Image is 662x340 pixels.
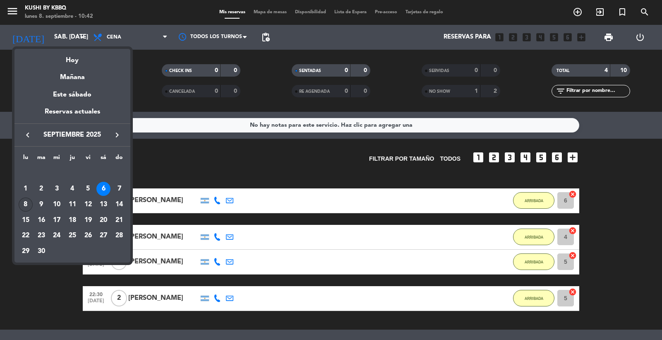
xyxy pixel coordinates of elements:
[14,106,130,123] div: Reservas actuales
[65,213,79,227] div: 18
[96,212,112,228] td: 20 de septiembre de 2025
[81,229,95,243] div: 26
[81,213,95,227] div: 19
[80,153,96,166] th: viernes
[80,197,96,212] td: 12 de septiembre de 2025
[65,182,79,196] div: 4
[50,229,64,243] div: 24
[49,197,65,212] td: 10 de septiembre de 2025
[81,198,95,212] div: 12
[34,229,48,243] div: 23
[80,212,96,228] td: 19 de septiembre de 2025
[65,229,79,243] div: 25
[34,228,49,244] td: 23 de septiembre de 2025
[49,228,65,244] td: 24 de septiembre de 2025
[19,229,33,243] div: 22
[34,181,49,197] td: 2 de septiembre de 2025
[96,153,112,166] th: sábado
[18,197,34,212] td: 8 de septiembre de 2025
[50,198,64,212] div: 10
[34,153,49,166] th: martes
[18,166,127,181] td: SEP.
[80,181,96,197] td: 5 de septiembre de 2025
[20,130,35,140] button: keyboard_arrow_left
[65,181,80,197] td: 4 de septiembre de 2025
[112,198,126,212] div: 14
[111,181,127,197] td: 7 de septiembre de 2025
[65,153,80,166] th: jueves
[49,212,65,228] td: 17 de septiembre de 2025
[18,153,34,166] th: lunes
[34,212,49,228] td: 16 de septiembre de 2025
[18,244,34,259] td: 29 de septiembre de 2025
[96,228,112,244] td: 27 de septiembre de 2025
[18,228,34,244] td: 22 de septiembre de 2025
[14,66,130,83] div: Mañana
[112,229,126,243] div: 28
[96,181,112,197] td: 6 de septiembre de 2025
[34,213,48,227] div: 16
[34,198,48,212] div: 9
[111,228,127,244] td: 28 de septiembre de 2025
[14,49,130,66] div: Hoy
[35,130,110,140] span: septiembre 2025
[49,153,65,166] th: miércoles
[14,83,130,106] div: Este sábado
[111,212,127,228] td: 21 de septiembre de 2025
[81,182,95,196] div: 5
[96,229,110,243] div: 27
[96,182,110,196] div: 6
[96,197,112,212] td: 13 de septiembre de 2025
[65,228,80,244] td: 25 de septiembre de 2025
[96,198,110,212] div: 13
[110,130,125,140] button: keyboard_arrow_right
[34,197,49,212] td: 9 de septiembre de 2025
[111,197,127,212] td: 14 de septiembre de 2025
[19,244,33,258] div: 29
[34,244,48,258] div: 30
[65,212,80,228] td: 18 de septiembre de 2025
[23,130,33,140] i: keyboard_arrow_left
[96,213,110,227] div: 20
[112,130,122,140] i: keyboard_arrow_right
[49,181,65,197] td: 3 de septiembre de 2025
[19,182,33,196] div: 1
[111,153,127,166] th: domingo
[34,182,48,196] div: 2
[112,213,126,227] div: 21
[50,213,64,227] div: 17
[18,181,34,197] td: 1 de septiembre de 2025
[65,198,79,212] div: 11
[112,182,126,196] div: 7
[19,198,33,212] div: 8
[65,197,80,212] td: 11 de septiembre de 2025
[34,244,49,259] td: 30 de septiembre de 2025
[19,213,33,227] div: 15
[18,212,34,228] td: 15 de septiembre de 2025
[80,228,96,244] td: 26 de septiembre de 2025
[50,182,64,196] div: 3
